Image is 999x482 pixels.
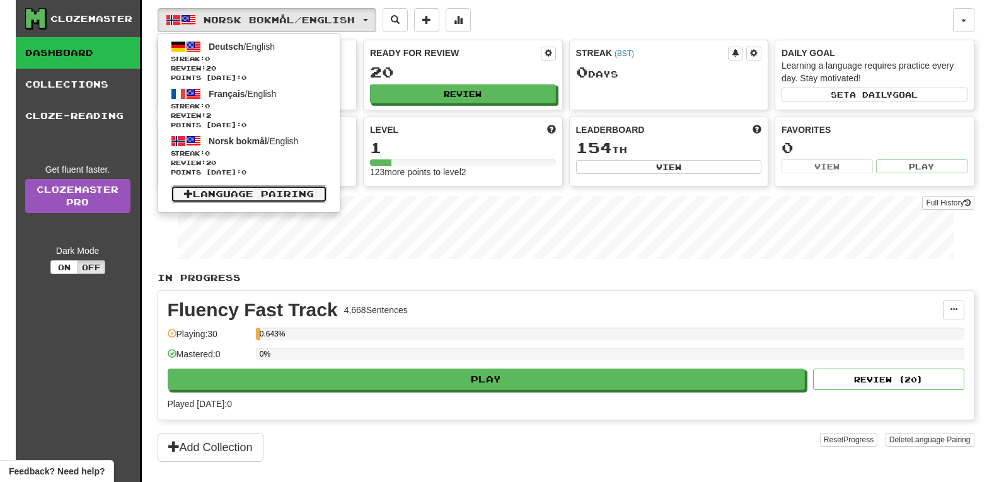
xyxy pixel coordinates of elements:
[171,64,327,73] span: Review: 20
[344,304,408,316] div: 4,668 Sentences
[158,84,340,132] a: Français/EnglishStreak:0 Review:2Points [DATE]:0
[171,111,327,120] span: Review: 2
[209,136,267,146] span: Norsk bokmål
[16,37,140,69] a: Dashboard
[370,123,398,136] span: Level
[911,435,970,444] span: Language Pairing
[843,435,874,444] span: Progress
[171,73,327,83] span: Points [DATE]: 0
[205,102,210,110] span: 0
[820,433,877,447] button: ResetProgress
[370,47,541,59] div: Ready for Review
[78,260,105,274] button: Off
[205,149,210,157] span: 0
[209,89,245,99] span: Français
[370,84,556,103] button: Review
[813,369,964,390] button: Review (20)
[782,47,967,59] div: Daily Goal
[209,42,243,52] span: Deutsch
[209,42,275,52] span: / English
[782,88,967,101] button: Seta dailygoal
[171,168,327,177] span: Points [DATE]: 0
[158,37,340,84] a: Deutsch/EnglishStreak:0 Review:20Points [DATE]:0
[383,8,408,32] button: Search sentences
[25,244,130,257] div: Dark Mode
[168,399,232,409] span: Played [DATE]: 0
[886,433,974,447] button: DeleteLanguage Pairing
[576,160,762,174] button: View
[753,123,761,136] span: This week in points, UTC
[370,64,556,80] div: 20
[414,8,439,32] button: Add sentence to collection
[171,101,327,111] span: Streak:
[171,158,327,168] span: Review: 20
[370,140,556,156] div: 1
[209,89,276,99] span: / English
[922,196,974,210] button: Full History
[782,140,967,156] div: 0
[25,163,130,176] div: Get fluent faster.
[50,260,78,274] button: On
[158,433,263,462] button: Add Collection
[576,47,729,59] div: Streak
[50,13,132,25] div: Clozemaster
[168,328,250,348] div: Playing: 30
[547,123,556,136] span: Score more points to level up
[615,49,634,58] a: (BST)
[782,123,967,136] div: Favorites
[168,301,338,319] div: Fluency Fast Track
[168,348,250,369] div: Mastered: 0
[205,55,210,62] span: 0
[16,69,140,100] a: Collections
[204,14,355,25] span: Norsk bokmål / English
[171,185,327,203] a: Language Pairing
[576,64,762,81] div: Day s
[576,63,588,81] span: 0
[158,272,974,284] p: In Progress
[158,132,340,179] a: Norsk bokmål/EnglishStreak:0 Review:20Points [DATE]:0
[782,159,873,173] button: View
[850,90,892,99] span: a daily
[576,123,645,136] span: Leaderboard
[9,465,105,478] span: Open feedback widget
[25,179,130,213] a: ClozemasterPro
[168,369,806,390] button: Play
[876,159,967,173] button: Play
[16,100,140,132] a: Cloze-Reading
[171,54,327,64] span: Streak:
[171,149,327,158] span: Streak:
[782,59,967,84] div: Learning a language requires practice every day. Stay motivated!
[370,166,556,178] div: 123 more points to level 2
[576,140,762,156] div: th
[209,136,298,146] span: / English
[576,139,612,156] span: 154
[158,8,376,32] button: Norsk bokmål/English
[171,120,327,130] span: Points [DATE]: 0
[446,8,471,32] button: More stats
